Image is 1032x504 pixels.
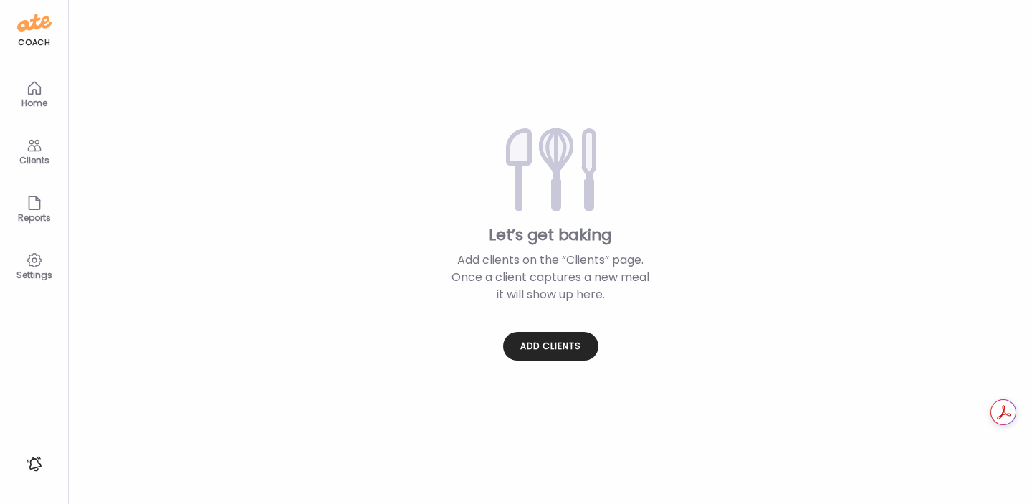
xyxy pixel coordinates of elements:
[18,37,50,49] div: coach
[17,11,52,34] img: ate
[503,332,598,361] div: Add clients
[9,270,60,280] div: Settings
[9,213,60,222] div: Reports
[9,98,60,108] div: Home
[92,224,1009,246] div: Let’s get baking
[9,156,60,165] div: Clients
[451,252,651,303] div: Add clients on the “Clients” page. Once a client captures a new meal it will show up here.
